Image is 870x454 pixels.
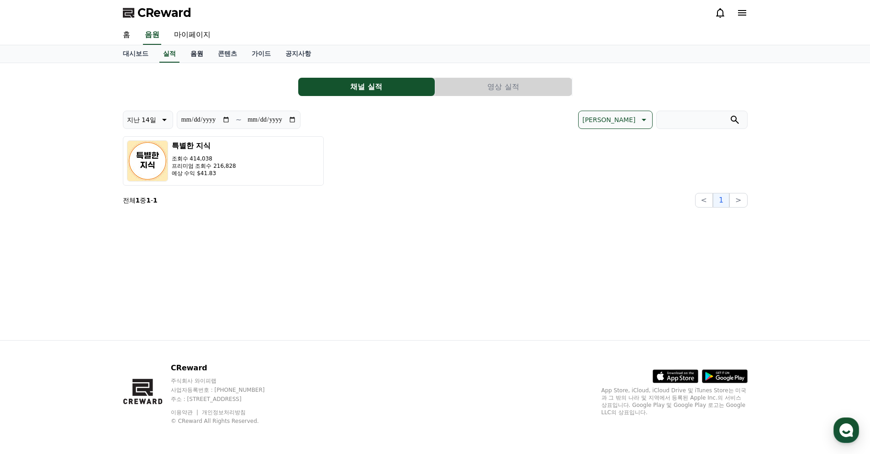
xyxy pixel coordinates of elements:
a: 가이드 [244,45,278,63]
p: 프리미엄 조회수 216,828 [172,162,236,170]
p: 예상 수익 $41.83 [172,170,236,177]
a: 대시보드 [116,45,156,63]
strong: 1 [136,197,140,204]
span: 홈 [29,304,34,311]
p: 사업자등록번호 : [PHONE_NUMBER] [171,386,282,394]
h3: 특별한 지식 [172,140,236,151]
a: 개인정보처리방침 [202,409,246,416]
a: 음원 [183,45,211,63]
strong: 1 [153,197,158,204]
p: App Store, iCloud, iCloud Drive 및 iTunes Store는 미국과 그 밖의 나라 및 지역에서 등록된 Apple Inc.의 서비스 상표입니다. Goo... [601,387,748,416]
button: < [695,193,713,208]
p: © CReward All Rights Reserved. [171,417,282,425]
p: ~ [236,114,242,125]
button: [PERSON_NAME] [578,111,652,129]
button: 특별한 지식 조회수 414,038 프리미엄 조회수 216,828 예상 수익 $41.83 [123,136,324,186]
p: [PERSON_NAME] [582,113,635,126]
p: 지난 14일 [127,113,156,126]
a: 홈 [3,290,60,313]
a: 이용약관 [171,409,200,416]
button: > [729,193,747,208]
p: 주소 : [STREET_ADDRESS] [171,395,282,403]
a: 음원 [143,26,161,45]
a: CReward [123,5,191,20]
span: CReward [137,5,191,20]
strong: 1 [146,197,151,204]
p: 전체 중 - [123,196,158,205]
a: 홈 [116,26,137,45]
a: 공지사항 [278,45,318,63]
a: 마이페이지 [167,26,218,45]
a: 실적 [159,45,179,63]
img: 특별한 지식 [127,140,168,182]
p: CReward [171,363,282,374]
button: 채널 실적 [298,78,435,96]
button: 영상 실적 [435,78,572,96]
p: 조회수 414,038 [172,155,236,162]
a: 설정 [118,290,175,313]
span: 대화 [84,304,95,311]
a: 콘텐츠 [211,45,244,63]
a: 대화 [60,290,118,313]
p: 주식회사 와이피랩 [171,377,282,385]
span: 설정 [141,304,152,311]
button: 1 [713,193,729,208]
button: 지난 14일 [123,111,173,129]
